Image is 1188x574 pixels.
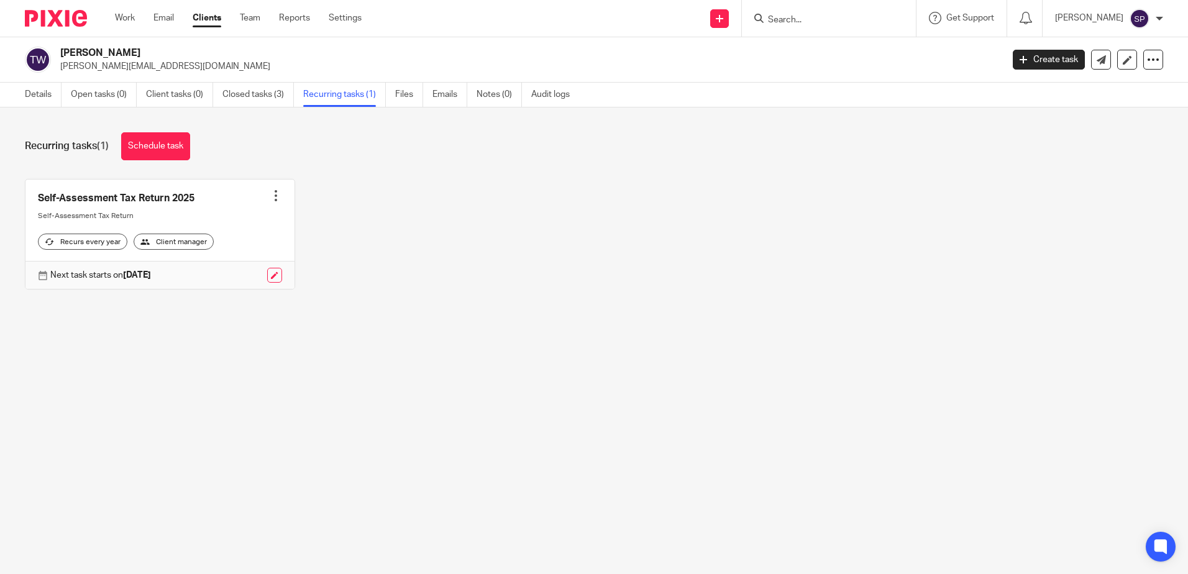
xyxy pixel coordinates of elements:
[121,132,190,160] a: Schedule task
[25,10,87,27] img: Pixie
[134,234,214,250] div: Client manager
[767,15,879,26] input: Search
[153,12,174,24] a: Email
[60,47,807,60] h2: [PERSON_NAME]
[303,83,386,107] a: Recurring tasks (1)
[50,269,151,281] p: Next task starts on
[25,140,109,153] h1: Recurring tasks
[97,141,109,151] span: (1)
[146,83,213,107] a: Client tasks (0)
[1130,9,1149,29] img: svg%3E
[432,83,467,107] a: Emails
[60,60,994,73] p: [PERSON_NAME][EMAIL_ADDRESS][DOMAIN_NAME]
[38,234,127,250] div: Recurs every year
[25,83,62,107] a: Details
[71,83,137,107] a: Open tasks (0)
[25,47,51,73] img: svg%3E
[240,12,260,24] a: Team
[531,83,579,107] a: Audit logs
[477,83,522,107] a: Notes (0)
[946,14,994,22] span: Get Support
[1055,12,1123,24] p: [PERSON_NAME]
[115,12,135,24] a: Work
[329,12,362,24] a: Settings
[395,83,423,107] a: Files
[193,12,221,24] a: Clients
[222,83,294,107] a: Closed tasks (3)
[123,271,151,280] strong: [DATE]
[1013,50,1085,70] a: Create task
[279,12,310,24] a: Reports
